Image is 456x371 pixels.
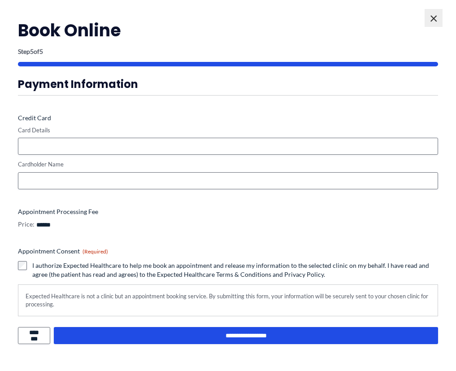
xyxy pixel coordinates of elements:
label: Price: [18,220,35,229]
h2: Book Online [18,19,438,41]
label: Card Details [18,126,438,135]
label: Appointment Processing Fee [18,207,438,216]
label: Credit Card [18,113,438,122]
span: (Required) [83,248,108,255]
label: Cardholder Name [18,160,438,169]
div: Expected Healthcare is not a clinic but an appointment booking service. By submitting this form, ... [18,284,438,316]
p: Step of [18,48,438,55]
span: 5 [30,48,34,55]
span: × [425,9,443,27]
label: I authorize Expected Healthcare to help me book an appointment and release my information to the ... [32,261,438,279]
legend: Appointment Consent [18,247,108,256]
span: 5 [39,48,43,55]
input: Appointment Processing Fee Price [36,221,100,229]
iframe: Secure card payment input frame [24,143,432,150]
h3: Payment Information [18,77,438,91]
